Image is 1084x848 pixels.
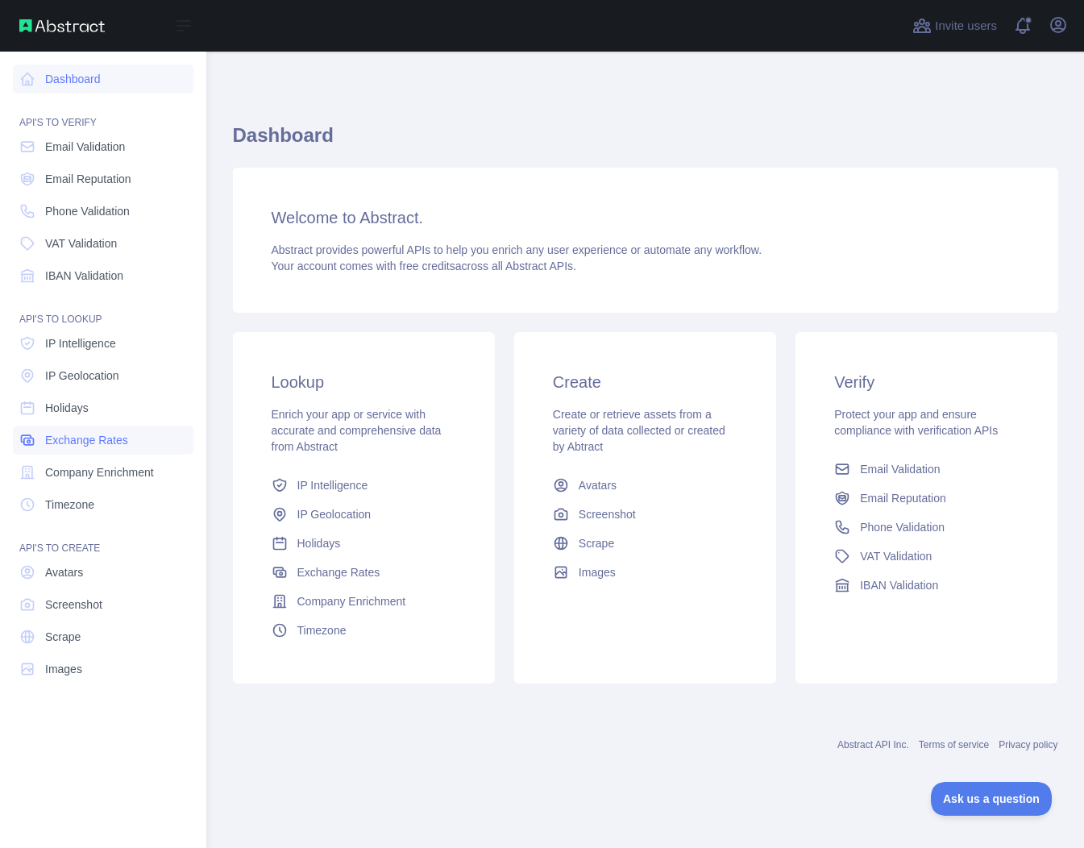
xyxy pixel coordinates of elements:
a: Screenshot [546,500,744,529]
div: API'S TO CREATE [13,522,193,555]
span: Scrape [45,629,81,645]
span: Company Enrichment [297,593,406,609]
div: API'S TO VERIFY [13,97,193,129]
span: Timezone [297,622,347,638]
span: Avatars [45,564,83,580]
span: IP Geolocation [45,368,119,384]
a: Company Enrichment [13,458,193,487]
img: Abstract API [19,19,105,32]
a: Holidays [265,529,463,558]
span: Email Reputation [45,171,131,187]
span: Protect your app and ensure compliance with verification APIs [834,408,998,437]
span: Email Validation [45,139,125,155]
span: Screenshot [579,506,636,522]
a: IP Intelligence [13,329,193,358]
h3: Welcome to Abstract. [272,206,1020,229]
span: Exchange Rates [297,564,380,580]
span: IP Intelligence [45,335,116,351]
span: VAT Validation [860,548,932,564]
a: Holidays [13,393,193,422]
span: Create or retrieve assets from a variety of data collected or created by Abtract [553,408,725,453]
a: Email Validation [13,132,193,161]
a: Dashboard [13,64,193,94]
a: Privacy policy [999,739,1057,750]
span: Company Enrichment [45,464,154,480]
span: Scrape [579,535,614,551]
a: Email Reputation [828,484,1025,513]
h3: Lookup [272,371,456,393]
a: Screenshot [13,590,193,619]
span: Email Reputation [860,490,946,506]
a: Scrape [13,622,193,651]
a: Timezone [13,490,193,519]
a: Images [13,655,193,684]
span: free credits [400,260,455,272]
iframe: Toggle Customer Support [931,782,1052,816]
span: Enrich your app or service with accurate and comprehensive data from Abstract [272,408,442,453]
a: Terms of service [919,739,989,750]
a: IP Geolocation [13,361,193,390]
span: IBAN Validation [860,577,938,593]
h1: Dashboard [233,123,1058,161]
a: Company Enrichment [265,587,463,616]
a: VAT Validation [13,229,193,258]
a: Images [546,558,744,587]
span: VAT Validation [45,235,117,251]
h3: Create [553,371,737,393]
div: API'S TO LOOKUP [13,293,193,326]
span: Email Validation [860,461,940,477]
a: IP Geolocation [265,500,463,529]
a: Exchange Rates [265,558,463,587]
a: Timezone [265,616,463,645]
span: Exchange Rates [45,432,128,448]
a: Avatars [546,471,744,500]
a: Avatars [13,558,193,587]
button: Invite users [909,13,1000,39]
a: Abstract API Inc. [837,739,909,750]
span: Invite users [935,17,997,35]
span: Holidays [45,400,89,416]
a: IP Intelligence [265,471,463,500]
a: IBAN Validation [13,261,193,290]
span: Phone Validation [860,519,945,535]
span: Holidays [297,535,341,551]
a: Phone Validation [828,513,1025,542]
span: Abstract provides powerful APIs to help you enrich any user experience or automate any workflow. [272,243,762,256]
a: Exchange Rates [13,426,193,455]
a: Email Validation [828,455,1025,484]
a: VAT Validation [828,542,1025,571]
span: Avatars [579,477,617,493]
span: IP Geolocation [297,506,372,522]
a: IBAN Validation [828,571,1025,600]
span: IP Intelligence [297,477,368,493]
span: Images [45,661,82,677]
span: Timezone [45,497,94,513]
span: IBAN Validation [45,268,123,284]
h3: Verify [834,371,1019,393]
span: Phone Validation [45,203,130,219]
a: Phone Validation [13,197,193,226]
a: Email Reputation [13,164,193,193]
span: Screenshot [45,597,102,613]
span: Your account comes with across all Abstract APIs. [272,260,576,272]
a: Scrape [546,529,744,558]
span: Images [579,564,616,580]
